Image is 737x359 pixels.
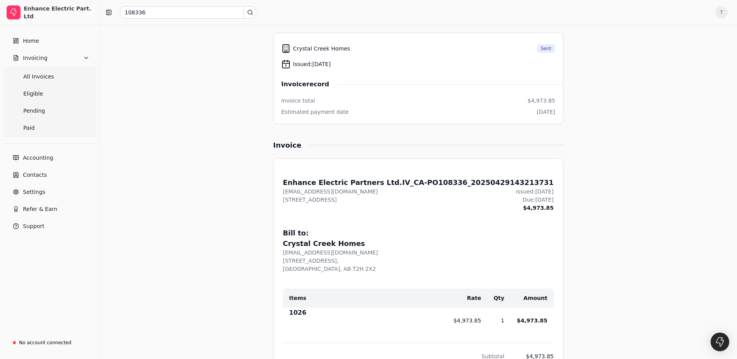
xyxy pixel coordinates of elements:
div: IV_CA-PO108336_20250429143213731 [402,177,554,188]
a: Settings [3,184,96,200]
div: Bill to: [283,228,554,238]
button: Support [3,218,96,234]
td: $4,973.85 [441,308,481,333]
div: No account connected [19,339,71,346]
span: Refer & Earn [23,205,57,213]
a: Pending [5,103,94,119]
th: Amount [504,289,554,308]
th: Qty [481,289,504,308]
a: Contacts [3,167,96,183]
div: Invoice [273,140,309,150]
span: Issued: [DATE] [293,60,331,68]
div: [EMAIL_ADDRESS][DOMAIN_NAME] [283,249,554,257]
span: Settings [23,188,45,196]
div: $4,973.85 [402,204,554,212]
span: Paid [23,124,35,132]
div: Enhance Electric Part. Ltd [24,5,92,20]
span: Invoice record [281,80,337,89]
div: Crystal Creek Homes [283,238,554,249]
button: T [715,6,728,19]
a: All Invoices [5,69,94,84]
input: Search [120,6,256,19]
a: Accounting [3,150,96,166]
span: All Invoices [23,73,54,81]
span: Accounting [23,154,53,162]
th: Rate [441,289,481,308]
span: Home [23,37,39,45]
div: Due: [DATE] [402,196,554,204]
a: Paid [5,120,94,136]
span: Invoicing [23,54,47,62]
button: Refer & Earn [3,201,96,217]
th: Items [283,289,441,308]
button: Invoicing [3,50,96,66]
span: Support [23,222,44,230]
div: Open Intercom Messenger [711,333,729,351]
a: Eligible [5,86,94,101]
a: No account connected [3,336,96,350]
div: 1026 [289,308,441,321]
div: Enhance Electric Partners Ltd. [283,177,402,188]
span: Eligible [23,90,43,98]
div: Invoice total [281,97,315,105]
div: [GEOGRAPHIC_DATA], AB T2H 2X2 [283,265,554,273]
a: Home [3,33,96,49]
div: Issued: [DATE] [402,188,554,196]
span: Sent [541,45,551,52]
div: [STREET_ADDRESS] [283,196,402,204]
div: [STREET_ADDRESS], [283,257,554,265]
span: Pending [23,107,45,115]
div: [DATE] [537,108,555,116]
span: Contacts [23,171,47,179]
div: $4,973.85 [528,97,555,105]
span: Crystal Creek Homes [293,45,350,53]
div: Estimated payment date [281,108,349,116]
td: $4,973.85 [504,308,554,333]
div: [EMAIL_ADDRESS][DOMAIN_NAME] [283,188,402,196]
td: 1 [481,308,504,333]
